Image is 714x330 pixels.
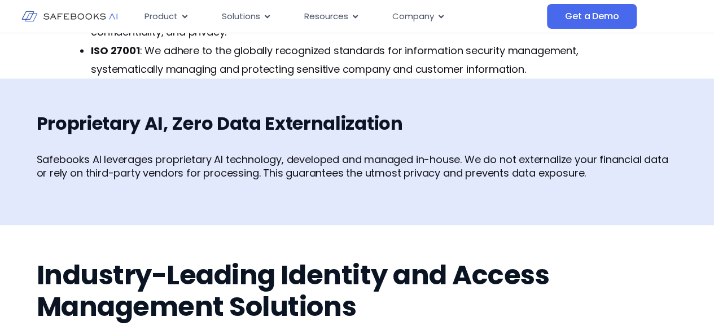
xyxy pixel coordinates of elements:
div: Menu Toggle [135,6,547,28]
span: Product [144,10,178,23]
b: ISO 27001 [91,43,139,58]
h2: Industry-Leading Identity and Access Management Solutions [37,259,678,322]
span: Solutions [222,10,260,23]
span: : We adhere to the globally recognized standards for information security management, systematica... [91,43,578,76]
h3: Proprietary AI, Zero Data Externalization [37,112,678,135]
p: Safebooks AI leverages proprietary AI technology, developed and managed in-house. We do not exter... [37,153,678,180]
span: Resources [304,10,348,23]
a: Get a Demo [547,4,637,29]
span: Company [392,10,434,23]
nav: Menu [135,6,547,28]
span: Get a Demo [565,11,619,22]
